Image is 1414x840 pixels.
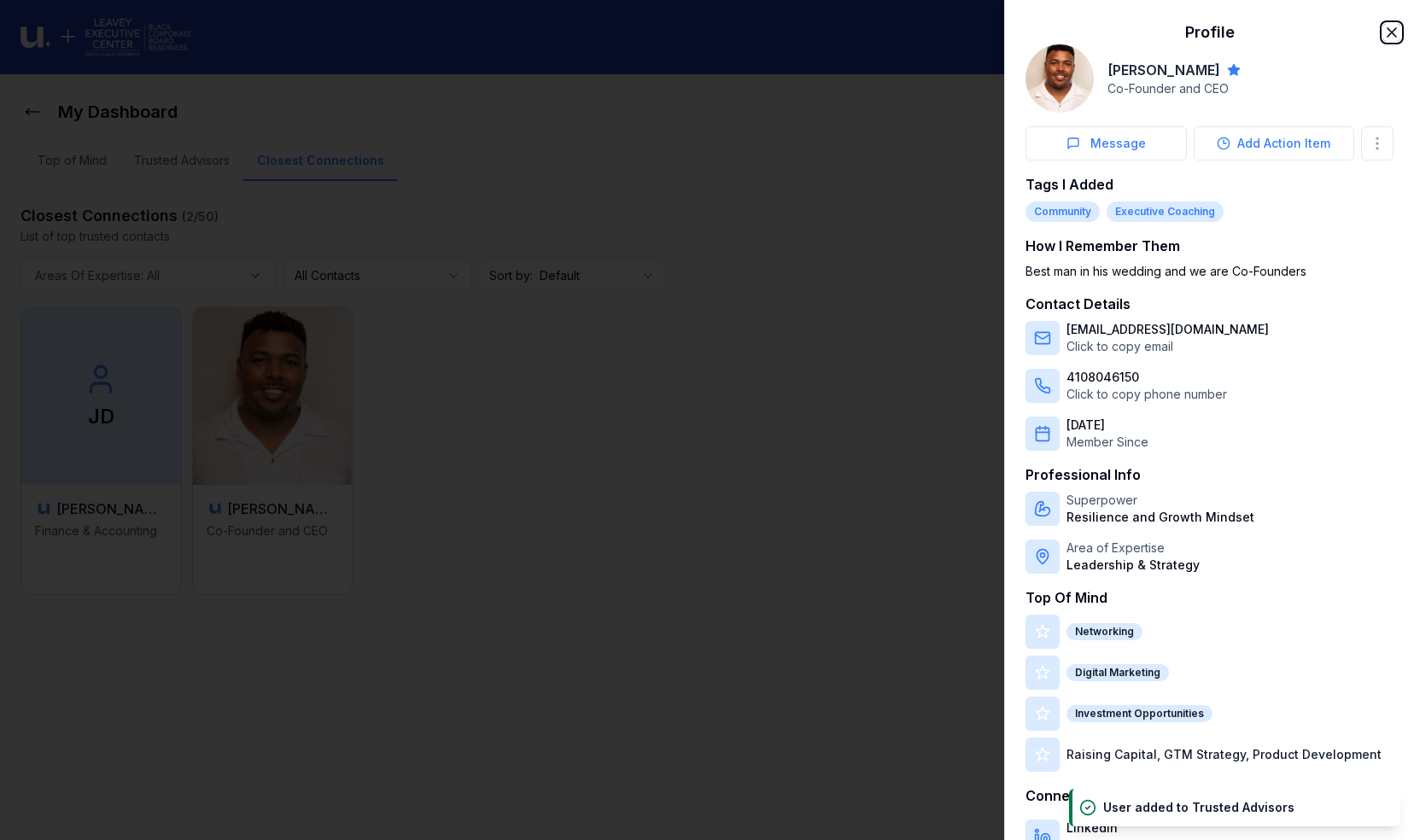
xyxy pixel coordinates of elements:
h2: [PERSON_NAME] [1107,60,1220,80]
h3: How I Remember Them [1025,236,1394,256]
button: Message [1025,126,1187,160]
div: Best man in his wedding and we are Co-Founders [1025,263,1394,280]
p: 4108046150 [1066,369,1227,386]
h3: Tags I Added [1025,174,1394,195]
div: Investment Opportunities [1066,705,1212,722]
h3: Contact Details [1025,294,1394,314]
p: Click to copy phone number [1066,386,1227,403]
h3: Top Of Mind [1025,587,1394,608]
p: Raising Capital, GTM Strategy, Product Development [1066,746,1382,763]
div: Community [1025,201,1100,222]
p: Member Since [1066,434,1148,451]
h3: Professional Info [1025,464,1394,485]
p: [EMAIL_ADDRESS][DOMAIN_NAME] [1066,321,1269,338]
p: Superpower [1066,492,1254,509]
p: [DATE] [1066,417,1148,434]
div: Digital Marketing [1066,664,1169,681]
div: Networking [1066,623,1142,640]
p: Resilience and Growth Mindset [1066,509,1254,526]
img: 926A1835.jpg [1025,44,1094,113]
button: Add Action Item [1194,126,1355,160]
div: Executive Coaching [1107,201,1224,222]
h2: Profile [1025,20,1394,44]
p: LinkedIn [1066,820,1142,837]
div: User added to Trusted Advisors [1103,799,1294,816]
h3: Connected Socials [1025,785,1394,806]
p: Co-Founder and CEO [1107,80,1241,97]
p: Click to copy email [1066,338,1269,355]
p: Area of Expertise [1066,540,1200,557]
p: Leadership & Strategy [1066,557,1200,574]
